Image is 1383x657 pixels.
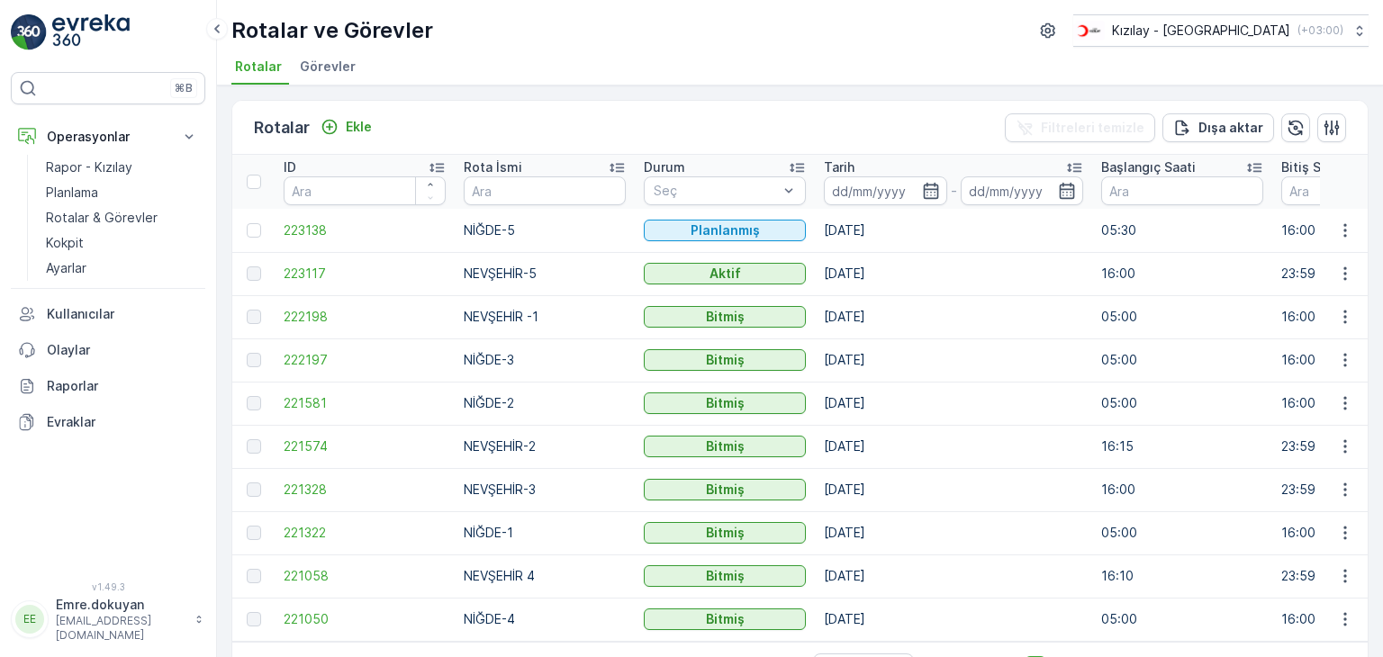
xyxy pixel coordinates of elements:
p: Başlangıç Saati [1101,158,1196,176]
input: Ara [284,176,446,205]
button: Aktif [644,263,806,284]
td: 05:00 [1092,382,1272,425]
p: Bitmiş [706,567,745,585]
a: 223117 [284,265,446,283]
a: Evraklar [11,404,205,440]
p: Bitmiş [706,481,745,499]
img: k%C4%B1z%C4%B1lay_D5CCths_t1JZB0k.png [1073,21,1105,40]
p: Bitmiş [706,524,745,542]
div: Toggle Row Selected [247,482,261,497]
span: v 1.49.3 [11,581,205,592]
a: 222198 [284,308,446,326]
input: dd/mm/yyyy [961,176,1084,205]
a: Kullanıcılar [11,296,205,332]
img: logo_light-DOdMpM7g.png [52,14,130,50]
input: Ara [464,176,626,205]
p: Bitmiş [706,351,745,369]
a: 221328 [284,481,446,499]
td: 16:10 [1092,554,1272,598]
a: 223138 [284,221,446,239]
td: 05:30 [1092,209,1272,252]
td: NEVŞEHİR-3 [455,468,635,511]
p: Bitmiş [706,308,745,326]
a: 221574 [284,437,446,455]
p: [EMAIL_ADDRESS][DOMAIN_NAME] [56,614,185,643]
td: [DATE] [815,554,1092,598]
p: Kokpit [46,234,84,252]
td: NİĞDE-5 [455,209,635,252]
button: Planlanmış [644,220,806,241]
p: Planlanmış [691,221,760,239]
div: EE [15,605,44,634]
td: 16:00 [1092,252,1272,295]
p: Seç [654,182,778,200]
p: ID [284,158,296,176]
span: 221058 [284,567,446,585]
p: Bitiş Saati [1281,158,1344,176]
td: [DATE] [815,252,1092,295]
span: Rotalar [235,58,282,76]
p: - [951,180,957,202]
p: Dışa aktar [1198,119,1263,137]
div: Toggle Row Selected [247,396,261,410]
p: Ekle [346,118,372,136]
td: 16:00 [1092,468,1272,511]
div: Toggle Row Selected [247,439,261,454]
a: Ayarlar [39,256,205,281]
p: Raporlar [47,377,198,395]
button: EEEmre.dokuyan[EMAIL_ADDRESS][DOMAIN_NAME] [11,596,205,643]
button: Bitmiş [644,306,806,328]
td: [DATE] [815,338,1092,382]
div: Toggle Row Selected [247,223,261,238]
p: Kızılay - [GEOGRAPHIC_DATA] [1112,22,1290,40]
td: [DATE] [815,425,1092,468]
td: [DATE] [815,598,1092,641]
p: Rotalar [254,115,310,140]
span: Görevler [300,58,356,76]
td: 05:00 [1092,511,1272,554]
button: Filtreleri temizle [1005,113,1155,142]
td: NEVŞEHİR-5 [455,252,635,295]
p: Ayarlar [46,259,86,277]
button: Bitmiş [644,565,806,587]
a: Planlama [39,180,205,205]
button: Dışa aktar [1162,113,1274,142]
p: Bitmiş [706,437,745,455]
button: Ekle [313,116,379,138]
a: Rapor - Kızılay [39,155,205,180]
input: Ara [1101,176,1263,205]
p: Rotalar ve Görevler [231,16,433,45]
p: Planlama [46,184,98,202]
p: Kullanıcılar [47,305,198,323]
div: Toggle Row Selected [247,310,261,324]
td: [DATE] [815,511,1092,554]
a: 221050 [284,610,446,628]
button: Bitmiş [644,436,806,457]
button: Bitmiş [644,392,806,414]
td: [DATE] [815,209,1092,252]
p: Durum [644,158,685,176]
p: Evraklar [47,413,198,431]
a: 221581 [284,394,446,412]
td: [DATE] [815,468,1092,511]
td: NİĞDE-3 [455,338,635,382]
a: 221322 [284,524,446,542]
td: NİĞDE-4 [455,598,635,641]
p: Olaylar [47,341,198,359]
td: [DATE] [815,295,1092,338]
button: Kızılay - [GEOGRAPHIC_DATA](+03:00) [1073,14,1369,47]
td: 05:00 [1092,295,1272,338]
a: Olaylar [11,332,205,368]
td: NİĞDE-2 [455,382,635,425]
td: NEVŞEHİR -1 [455,295,635,338]
p: Tarih [824,158,854,176]
td: NEVŞEHİR 4 [455,554,635,598]
p: ⌘B [175,81,193,95]
a: Raporlar [11,368,205,404]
